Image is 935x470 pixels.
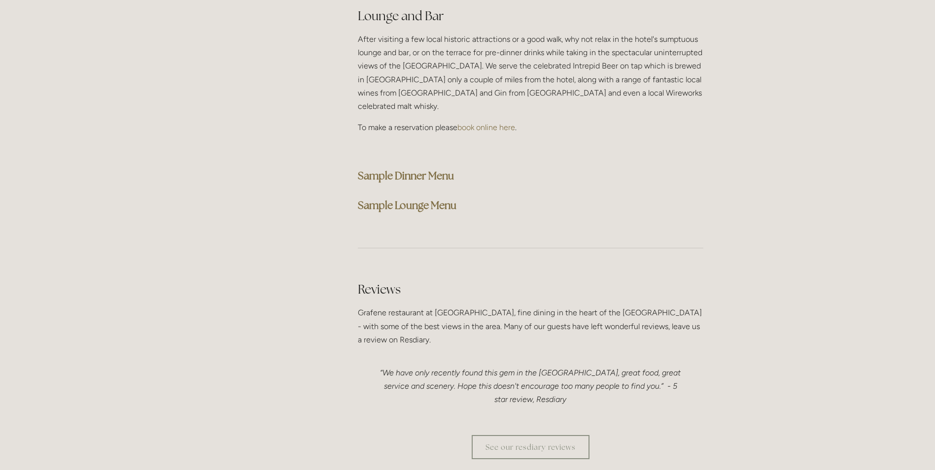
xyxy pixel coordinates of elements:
p: To make a reservation please . [358,121,703,134]
p: “We have only recently found this gem in the [GEOGRAPHIC_DATA], great food, great service and sce... [378,366,684,406]
h2: Lounge and Bar [358,7,703,25]
a: book online here [457,123,515,132]
a: See our resdiary reviews [472,435,589,459]
p: Grafene restaurant at [GEOGRAPHIC_DATA], fine dining in the heart of the [GEOGRAPHIC_DATA] - with... [358,306,703,346]
h2: Reviews [358,281,703,298]
a: Sample Lounge Menu [358,199,456,212]
p: After visiting a few local historic attractions or a good walk, why not relax in the hotel's sump... [358,33,703,113]
a: Sample Dinner Menu [358,169,454,182]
